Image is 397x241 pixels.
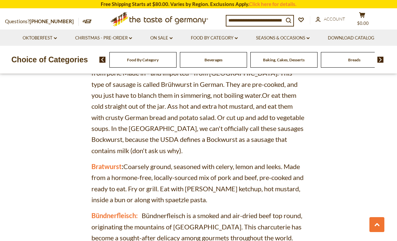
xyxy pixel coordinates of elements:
[249,1,296,7] a: Click here for details.
[263,57,305,62] a: Baking, Cakes, Desserts
[91,162,122,170] a: Bratwurst
[91,211,138,219] a: Bündnerfleisch:
[328,34,374,42] a: Download Catalog
[91,162,304,204] span: Coarsely ground, seasoned with celery, lemon and leeks. Made from a hormone-free, locally-sourced...
[150,34,173,42] a: On Sale
[99,57,106,63] img: previous arrow
[23,34,57,42] a: Oktoberfest
[316,16,345,23] a: Account
[91,162,123,170] strong: :
[204,57,222,62] a: Beverages
[127,57,159,62] a: Food By Category
[30,18,74,24] a: [PHONE_NUMBER]
[256,34,310,42] a: Seasons & Occasions
[348,57,360,62] a: Breads
[91,58,304,154] span: : Finely ground, premium-quality meat from pork. Made in - and imported - from [GEOGRAPHIC_DATA]....
[357,21,369,26] span: $0.00
[352,12,372,29] button: $0.00
[191,34,238,42] a: Food By Category
[5,17,79,26] p: Questions?
[377,57,384,63] img: next arrow
[75,34,132,42] a: Christmas - PRE-ORDER
[324,16,345,22] span: Account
